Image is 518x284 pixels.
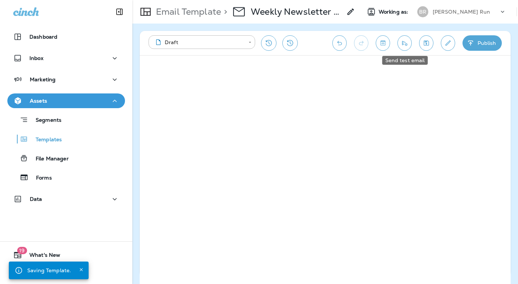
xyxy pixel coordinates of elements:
[419,35,433,51] button: Save
[77,265,86,274] button: Close
[251,6,342,17] div: Weekly Newsletter 2025 - 8/18/25 Browns Run
[29,55,43,61] p: Inbox
[30,196,42,202] p: Data
[7,131,125,147] button: Templates
[29,175,52,182] p: Forms
[27,264,71,277] div: Saving Template.
[153,6,221,17] p: Email Template
[29,34,57,40] p: Dashboard
[28,136,62,143] p: Templates
[30,77,56,82] p: Marketing
[7,192,125,206] button: Data
[441,35,455,51] button: Edit details
[17,247,27,254] span: 19
[332,35,347,51] button: Undo
[417,6,428,17] div: BR
[28,117,61,124] p: Segments
[7,150,125,166] button: File Manager
[7,51,125,65] button: Inbox
[376,35,390,51] button: Toggle preview
[30,98,47,104] p: Assets
[261,35,276,51] button: Restore from previous version
[382,56,428,65] div: Send test email
[154,39,243,46] div: Draft
[7,265,125,280] button: Support
[282,35,298,51] button: View Changelog
[28,156,69,163] p: File Manager
[462,35,502,51] button: Publish
[22,252,60,261] span: What's New
[221,6,227,17] p: >
[251,6,342,17] p: Weekly Newsletter 2025 - [DATE] Browns Run
[7,170,125,185] button: Forms
[7,248,125,262] button: 19What's New
[7,72,125,87] button: Marketing
[379,9,410,15] span: Working as:
[109,4,130,19] button: Collapse Sidebar
[7,93,125,108] button: Assets
[397,35,412,51] button: Send test email
[7,112,125,128] button: Segments
[7,29,125,44] button: Dashboard
[433,9,490,15] p: [PERSON_NAME] Run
